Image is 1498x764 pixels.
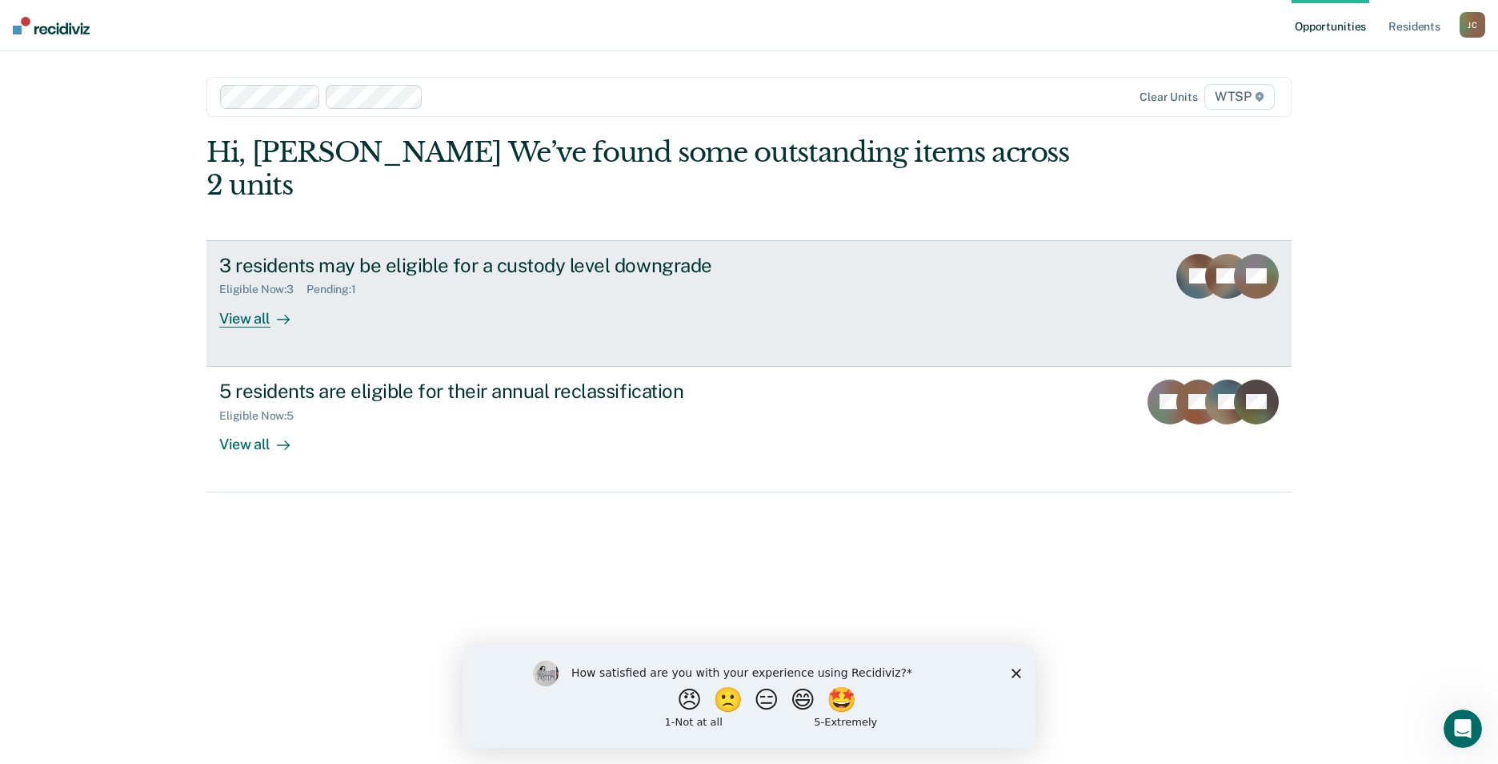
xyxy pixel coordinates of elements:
[219,422,309,453] div: View all
[306,283,369,296] div: Pending : 1
[1460,12,1485,38] div: J C
[219,283,306,296] div: Eligible Now : 3
[206,240,1292,367] a: 3 residents may be eligible for a custody level downgradeEligible Now:3Pending:1View all
[1444,710,1482,748] iframe: Intercom live chat
[219,380,781,403] div: 5 residents are eligible for their annual reclassification
[13,17,90,34] img: Recidiviz
[219,296,309,328] div: View all
[219,409,306,423] div: Eligible Now : 5
[1204,84,1275,110] span: WTSP
[463,645,1035,748] iframe: Survey by Kim from Recidiviz
[1460,12,1485,38] button: JC
[206,136,1075,202] div: Hi, [PERSON_NAME] We’ve found some outstanding items across 2 units
[206,367,1292,493] a: 5 residents are eligible for their annual reclassificationEligible Now:5View all
[1140,90,1198,104] div: Clear units
[219,254,781,277] div: 3 residents may be eligible for a custody level downgrade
